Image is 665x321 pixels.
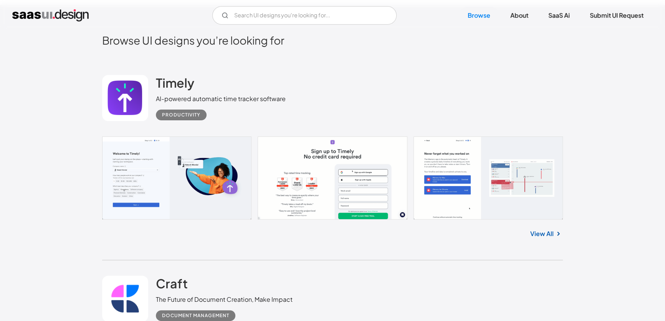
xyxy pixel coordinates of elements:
[156,75,194,94] a: Timely
[156,75,194,90] h2: Timely
[212,6,397,25] input: Search UI designs you're looking for...
[539,7,579,24] a: SaaS Ai
[156,276,188,291] h2: Craft
[156,276,188,295] a: Craft
[581,7,653,24] a: Submit UI Request
[156,94,286,103] div: AI-powered automatic time tracker software
[102,33,563,47] h2: Browse UI designs you’re looking for
[12,9,89,22] a: home
[162,311,229,320] div: Document Management
[162,110,200,120] div: Productivity
[530,229,554,238] a: View All
[156,295,293,304] div: The Future of Document Creation, Make Impact
[212,6,397,25] form: Email Form
[501,7,538,24] a: About
[458,7,500,24] a: Browse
